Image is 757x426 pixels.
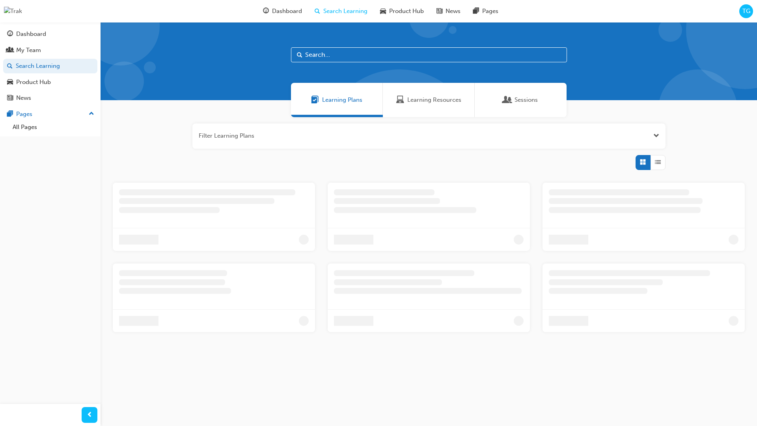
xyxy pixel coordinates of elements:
span: search-icon [7,63,13,70]
div: Pages [16,110,32,119]
span: Search Learning [323,7,367,16]
button: Open the filter [653,131,659,140]
button: TG [739,4,753,18]
span: Product Hub [389,7,424,16]
a: My Team [3,43,97,58]
img: Trak [4,7,22,16]
a: All Pages [9,121,97,133]
span: pages-icon [473,6,479,16]
span: Sessions [515,95,538,105]
a: Learning PlansLearning Plans [291,83,383,117]
span: guage-icon [7,31,13,38]
span: car-icon [380,6,386,16]
span: Learning Resources [407,95,461,105]
button: Pages [3,107,97,121]
span: News [446,7,461,16]
a: pages-iconPages [467,3,505,19]
span: pages-icon [7,111,13,118]
a: car-iconProduct Hub [374,3,430,19]
button: DashboardMy TeamSearch LearningProduct HubNews [3,25,97,107]
div: News [16,93,31,103]
span: car-icon [7,79,13,86]
span: Dashboard [272,7,302,16]
div: My Team [16,46,41,55]
a: Search Learning [3,59,97,73]
a: News [3,91,97,105]
span: Grid [640,158,646,167]
span: news-icon [7,95,13,102]
div: Dashboard [16,30,46,39]
input: Search... [291,47,567,62]
div: Product Hub [16,78,51,87]
span: Sessions [503,95,511,105]
span: Search [297,50,302,60]
a: news-iconNews [430,3,467,19]
span: Learning Plans [311,95,319,105]
span: Learning Resources [396,95,404,105]
span: Learning Plans [322,95,362,105]
a: Dashboard [3,27,97,41]
span: prev-icon [87,410,93,420]
a: Learning ResourcesLearning Resources [383,83,475,117]
a: guage-iconDashboard [257,3,308,19]
a: SessionsSessions [475,83,567,117]
span: up-icon [89,109,94,119]
span: Pages [482,7,498,16]
a: search-iconSearch Learning [308,3,374,19]
a: Product Hub [3,75,97,90]
span: search-icon [315,6,320,16]
span: guage-icon [263,6,269,16]
span: TG [742,7,750,16]
span: List [655,158,661,167]
span: news-icon [436,6,442,16]
span: people-icon [7,47,13,54]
